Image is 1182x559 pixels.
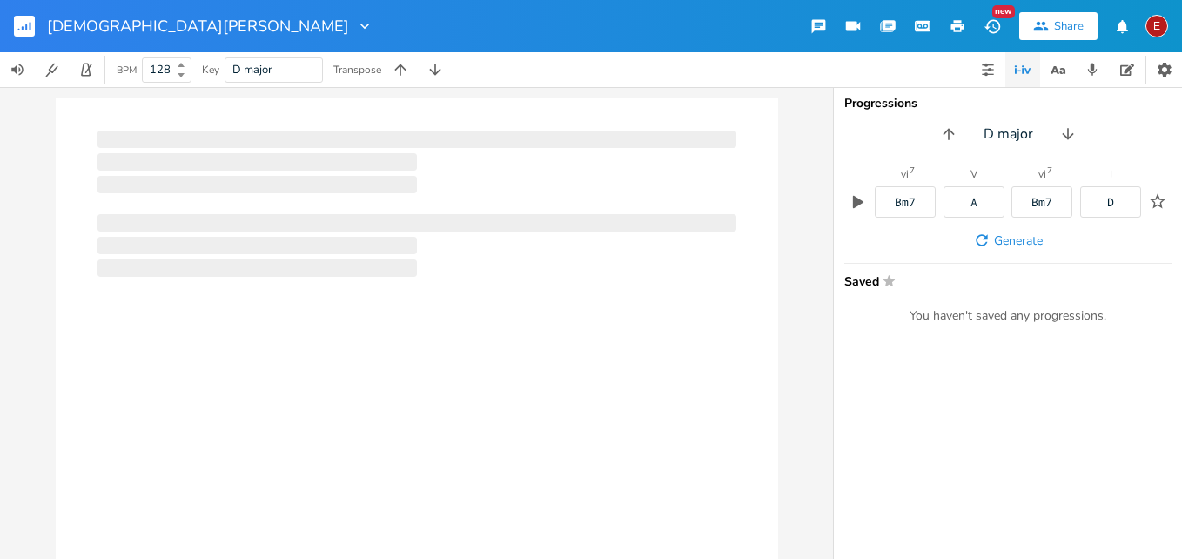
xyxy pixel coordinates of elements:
[970,169,977,179] div: V
[1019,12,1098,40] button: Share
[844,274,1161,287] span: Saved
[232,62,272,77] span: D major
[994,232,1043,249] span: Generate
[1145,6,1168,46] button: E
[975,10,1010,42] button: New
[901,169,909,179] div: vi
[117,65,137,75] div: BPM
[1054,18,1084,34] div: Share
[1110,169,1112,179] div: I
[1038,169,1046,179] div: vi
[844,98,1172,110] div: Progressions
[1145,15,1168,37] div: ECMcCready
[333,64,381,75] div: Transpose
[1047,166,1052,175] sup: 7
[992,5,1015,18] div: New
[970,197,977,208] div: A
[984,125,1033,145] span: D major
[895,197,916,208] div: Bm7
[47,18,349,34] span: [DEMOGRAPHIC_DATA][PERSON_NAME]
[966,225,1050,256] button: Generate
[202,64,219,75] div: Key
[844,308,1172,324] div: You haven't saved any progressions.
[910,166,915,175] sup: 7
[1031,197,1052,208] div: Bm7
[1107,197,1114,208] div: D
